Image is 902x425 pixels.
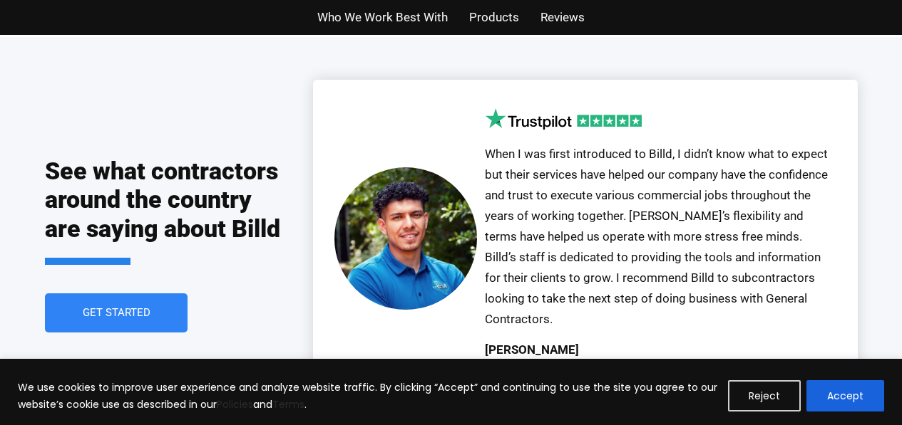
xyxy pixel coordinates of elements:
[540,7,585,28] a: Reviews
[728,380,801,411] button: Reject
[334,108,836,369] div: 1 / 3
[806,380,884,411] button: Accept
[469,7,519,28] a: Products
[217,397,253,411] a: Policies
[45,293,188,332] a: Get Started
[45,157,285,265] h2: See what contractors around the country are saying about Billd
[82,308,150,318] span: Get Started
[485,147,828,325] span: When I was first introduced to Billd, I didn’t know what to expect but their services have helped...
[18,379,717,413] p: We use cookies to improve user experience and analyze website traffic. By clicking “Accept” and c...
[272,397,304,411] a: Terms
[485,344,579,356] div: [PERSON_NAME]
[317,7,448,28] a: Who We Work Best With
